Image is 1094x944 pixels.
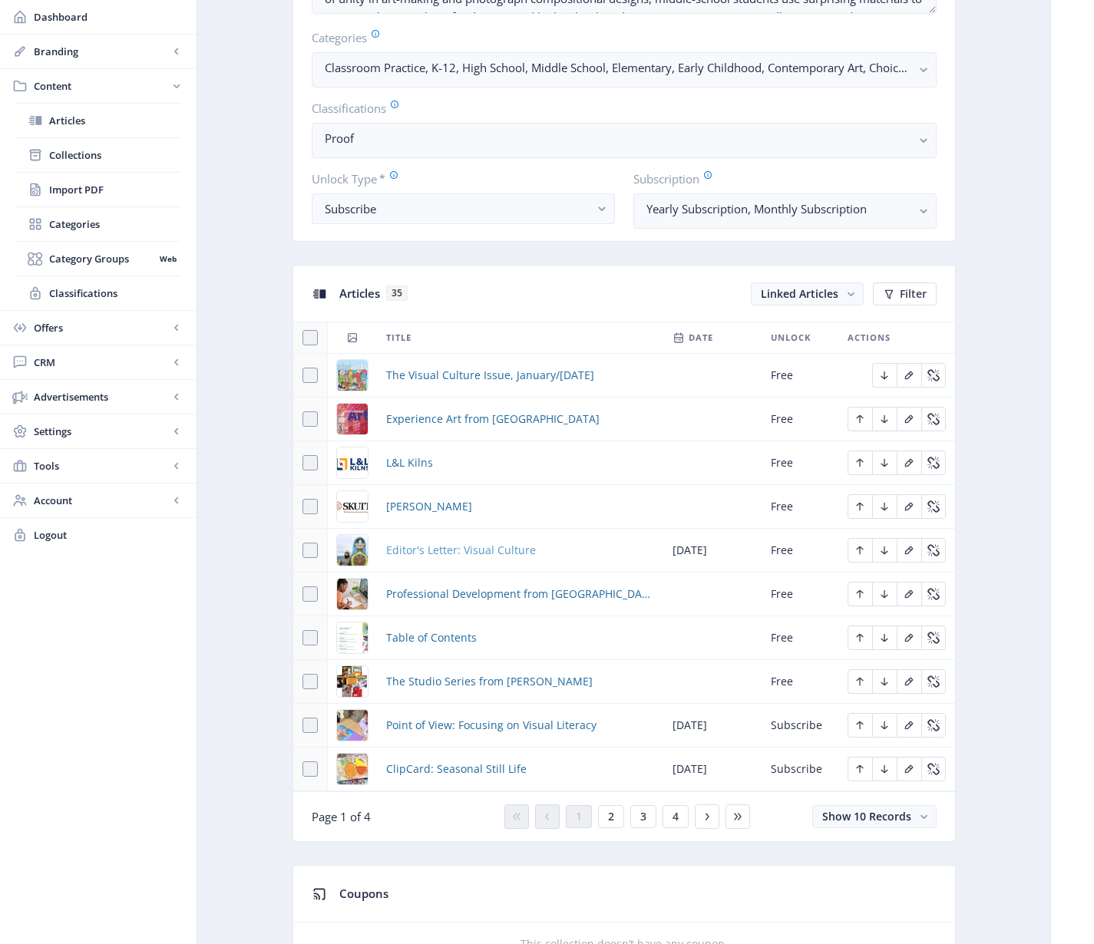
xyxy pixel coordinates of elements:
a: Edit page [897,761,921,775]
a: Category GroupsWeb [15,242,181,276]
a: Experience Art from [GEOGRAPHIC_DATA] [386,410,600,428]
a: Articles [15,104,181,137]
img: f76b95bf-5461-47b0-905f-6fc49ce5f264.png [337,754,368,784]
a: Edit page [872,717,897,731]
span: Advertisements [34,389,169,404]
button: Subscribe [312,193,615,224]
img: da22c795-8cd1-4679-9767-da3989e27e63.png [337,491,368,522]
a: Edit page [897,717,921,731]
span: Collections [49,147,181,163]
a: Edit page [897,586,921,600]
td: Free [762,529,838,573]
a: Table of Contents [386,629,477,647]
td: [DATE] [663,748,762,791]
button: 2 [598,805,624,828]
span: Professional Development from [GEOGRAPHIC_DATA] [386,585,654,603]
img: b2ea4f88-7cba-4ddc-a7fc-011abb58a3d0.png [337,710,368,741]
img: 95c2eee6-a6c1-44ff-9933-c02f80cd453b.png [337,535,368,566]
td: Subscribe [762,748,838,791]
span: Title [386,328,411,347]
a: [PERSON_NAME] [386,497,472,516]
a: Edit page [848,411,872,425]
a: Edit page [897,498,921,513]
a: Edit page [848,586,872,600]
span: Linked Articles [761,286,838,301]
button: Proof [312,123,937,158]
a: Edit page [872,367,897,381]
a: Edit page [897,454,921,469]
a: Classifications [15,276,181,310]
span: Category Groups [49,251,154,266]
td: Subscribe [762,704,838,748]
span: Classifications [49,286,181,301]
span: Branding [34,44,169,59]
td: Free [762,660,838,704]
button: Yearly Subscription, Monthly Subscription [633,193,937,229]
span: L&L Kilns [386,454,433,472]
span: Actions [848,328,891,347]
nb-badge: Web [154,251,181,266]
img: 1a322d38-cf34-4639-bbae-ea92ca6c0be3.png [337,360,368,391]
app-collection-view: Articles [293,265,956,842]
a: Edit page [872,586,897,600]
td: [DATE] [663,529,762,573]
label: Categories [312,29,924,46]
button: 3 [630,805,656,828]
span: Date [689,328,713,347]
span: 1 [576,810,582,823]
a: Import PDF [15,173,181,206]
a: Edit page [848,673,872,688]
span: Tools [34,458,169,474]
a: The Visual Culture Issue, January/[DATE] [386,366,594,385]
div: Subscribe [325,200,590,218]
td: Free [762,441,838,485]
span: Account [34,493,169,508]
label: Unlock Type [312,170,603,187]
img: 679dac91-be07-4d38-a54a-50d02b25f4f3.png [337,666,368,697]
span: Show 10 Records [822,809,911,824]
a: Edit page [897,367,921,381]
span: Settings [34,424,169,439]
a: Point of View: Focusing on Visual Literacy [386,716,597,734]
a: Edit page [897,542,921,556]
a: Edit page [921,673,946,688]
a: Edit page [921,761,946,775]
span: Content [34,78,169,94]
a: Edit page [921,498,946,513]
a: Edit page [921,717,946,731]
a: Edit page [848,717,872,731]
span: CRM [34,355,169,370]
a: Edit page [848,761,872,775]
span: 3 [640,810,646,823]
span: Coupons [339,886,388,901]
span: Page 1 of 4 [312,809,371,824]
span: Filter [900,288,927,300]
a: ClipCard: Seasonal Still Life [386,760,527,778]
span: Dashboard [34,9,184,25]
button: Linked Articles [751,282,864,305]
span: Articles [49,113,181,128]
label: Subscription [633,170,924,187]
a: Edit page [921,629,946,644]
nb-select-label: Classroom Practice, K-12, High School, Middle School, Elementary, Early Childhood, Contemporary A... [325,58,911,77]
td: Free [762,398,838,441]
span: Unlock [771,328,811,347]
a: Edit page [872,411,897,425]
a: Edit page [921,411,946,425]
a: Edit page [921,586,946,600]
label: Classifications [312,100,924,117]
a: Edit page [872,761,897,775]
a: The Studio Series from [PERSON_NAME] [386,672,593,691]
span: Offers [34,320,169,335]
img: cffadd61-4e55-4282-b14f-6350b6427018.png [337,622,368,653]
td: [DATE] [663,704,762,748]
a: Edit page [921,367,946,381]
a: Editor's Letter: Visual Culture [386,541,536,559]
a: Edit page [872,629,897,644]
